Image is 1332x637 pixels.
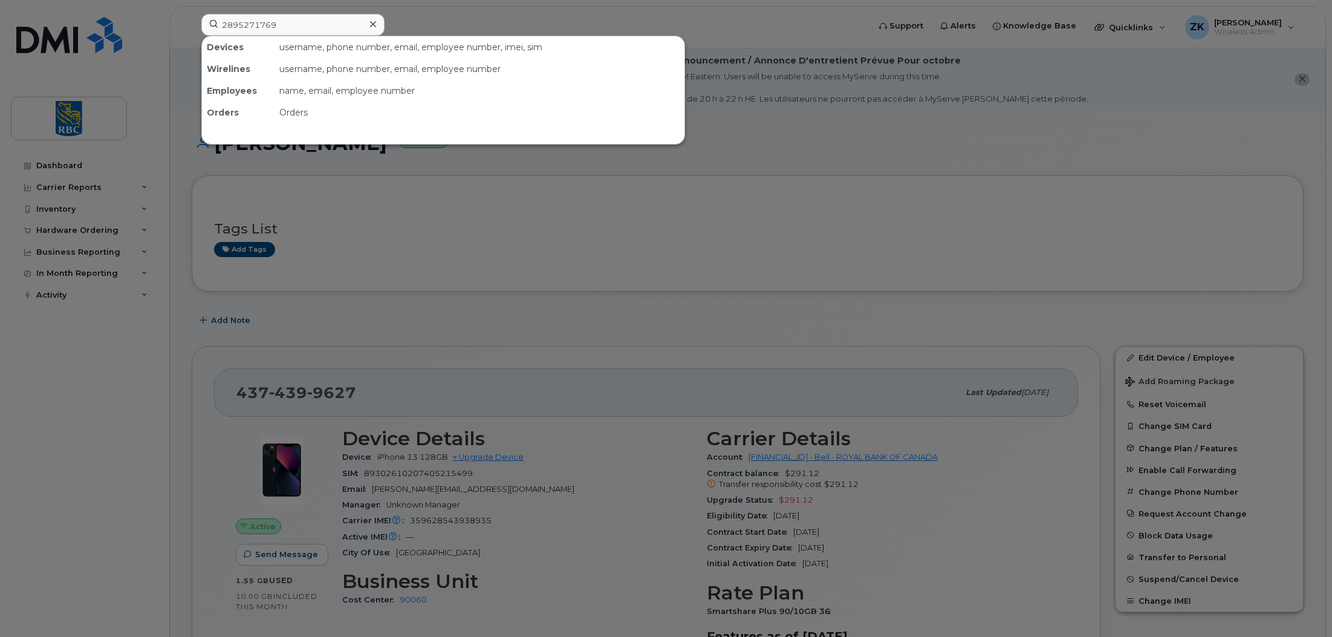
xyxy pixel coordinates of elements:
div: Wirelines [202,58,275,80]
div: Orders [202,102,275,123]
div: Orders [275,102,684,123]
div: username, phone number, email, employee number, imei, sim [275,36,684,58]
div: name, email, employee number [275,80,684,102]
div: Employees [202,80,275,102]
div: Devices [202,36,275,58]
div: username, phone number, email, employee number [275,58,684,80]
